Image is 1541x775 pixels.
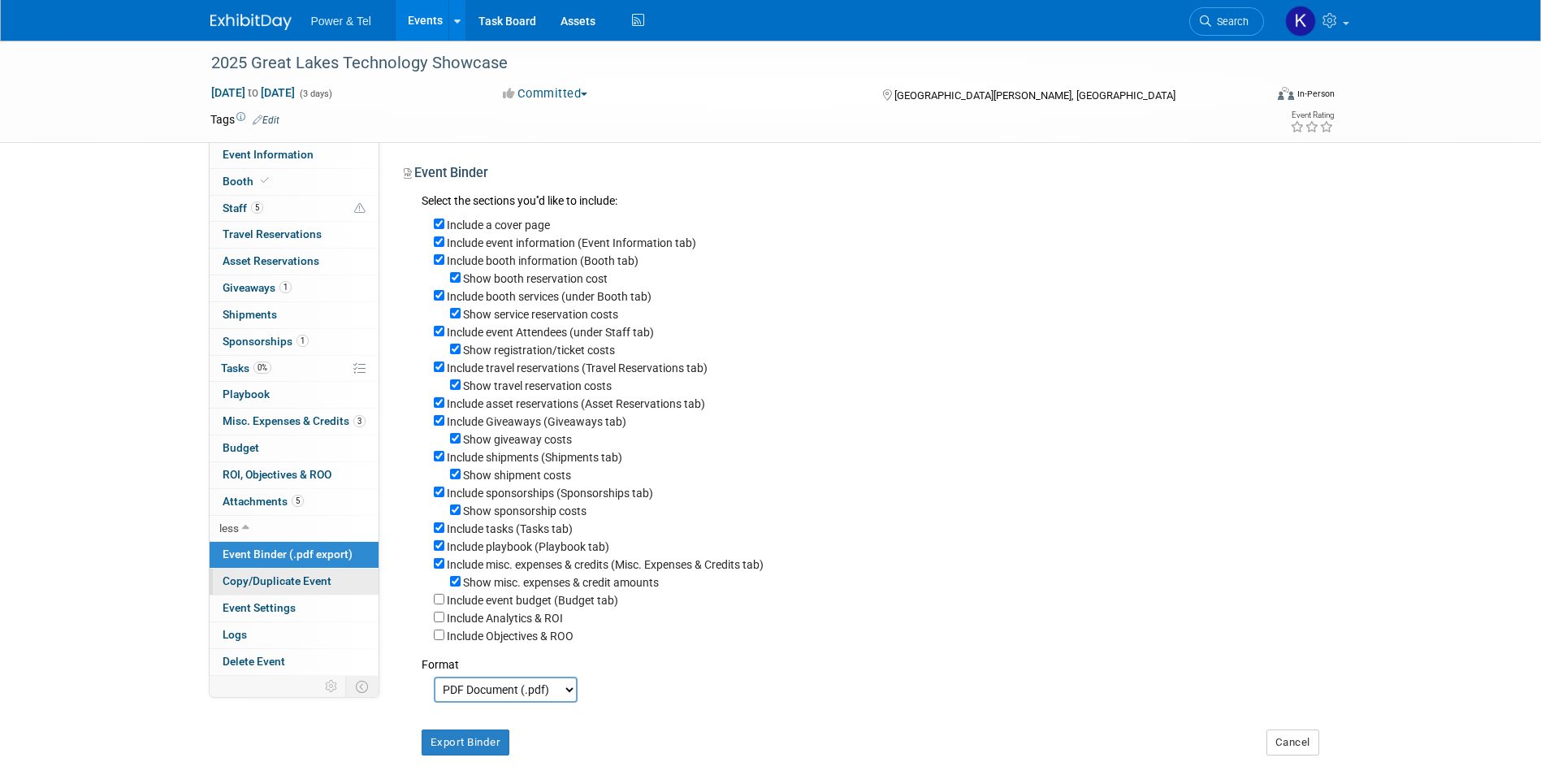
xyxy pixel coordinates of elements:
[210,435,379,461] a: Budget
[1189,7,1264,36] a: Search
[223,308,277,321] span: Shipments
[223,335,309,348] span: Sponsorships
[210,569,379,595] a: Copy/Duplicate Event
[219,522,239,535] span: less
[1278,87,1294,100] img: Format-Inperson.png
[223,468,331,481] span: ROI, Objectives & ROO
[422,730,510,756] button: Export Binder
[223,281,292,294] span: Giveaways
[223,254,319,267] span: Asset Reservations
[210,249,379,275] a: Asset Reservations
[422,193,1319,211] div: Select the sections you''d like to include:
[1266,730,1319,756] button: Cancel
[298,89,332,99] span: (3 days)
[447,487,653,500] label: Include sponsorships (Sponsorships tab)
[318,676,346,697] td: Personalize Event Tab Strip
[210,142,379,168] a: Event Information
[253,115,279,126] a: Edit
[223,175,272,188] span: Booth
[261,176,269,185] i: Booth reservation complete
[210,462,379,488] a: ROI, Objectives & ROO
[223,548,353,561] span: Event Binder (.pdf export)
[463,576,659,589] label: Show misc. expenses & credit amounts
[894,89,1175,102] span: [GEOGRAPHIC_DATA][PERSON_NAME], [GEOGRAPHIC_DATA]
[463,272,608,285] label: Show booth reservation cost
[463,433,572,446] label: Show giveaway costs
[251,201,263,214] span: 5
[292,495,304,507] span: 5
[463,308,618,321] label: Show service reservation costs
[447,540,609,553] label: Include playbook (Playbook tab)
[354,201,366,216] span: Potential Scheduling Conflict -- at least one attendee is tagged in another overlapping event.
[447,219,550,232] label: Include a cover page
[210,14,292,30] img: ExhibitDay
[210,329,379,355] a: Sponsorships1
[447,326,654,339] label: Include event Attendees (under Staff tab)
[206,49,1240,78] div: 2025 Great Lakes Technology Showcase
[447,612,563,625] label: Include Analytics & ROI
[1296,88,1335,100] div: In-Person
[223,414,366,427] span: Misc. Expenses & Credits
[463,469,571,482] label: Show shipment costs
[447,236,696,249] label: Include event information (Event Information tab)
[210,169,379,195] a: Booth
[345,676,379,697] td: Toggle Event Tabs
[404,164,1319,188] div: Event Binder
[221,362,271,375] span: Tasks
[279,281,292,293] span: 1
[210,302,379,328] a: Shipments
[353,415,366,427] span: 3
[463,344,615,357] label: Show registration/ticket costs
[447,290,651,303] label: Include booth services (under Booth tab)
[422,644,1319,673] div: Format
[210,85,296,100] span: [DATE] [DATE]
[447,594,618,607] label: Include event budget (Budget tab)
[447,362,708,375] label: Include travel reservations (Travel Reservations tab)
[223,227,322,240] span: Travel Reservations
[223,628,247,641] span: Logs
[297,335,309,347] span: 1
[210,275,379,301] a: Giveaways1
[253,362,271,374] span: 0%
[1211,15,1249,28] span: Search
[210,649,379,675] a: Delete Event
[447,451,622,464] label: Include shipments (Shipments tab)
[447,415,626,428] label: Include Giveaways (Giveaways tab)
[210,222,379,248] a: Travel Reservations
[223,441,259,454] span: Budget
[311,15,371,28] span: Power & Tel
[210,382,379,408] a: Playbook
[210,489,379,515] a: Attachments5
[210,542,379,568] a: Event Binder (.pdf export)
[463,504,587,517] label: Show sponsorship costs
[210,595,379,621] a: Event Settings
[223,495,304,508] span: Attachments
[223,148,314,161] span: Event Information
[210,356,379,382] a: Tasks0%
[210,196,379,222] a: Staff5
[210,622,379,648] a: Logs
[223,601,296,614] span: Event Settings
[223,655,285,668] span: Delete Event
[223,387,270,400] span: Playbook
[1285,6,1316,37] img: Kelley Hood
[447,558,764,571] label: Include misc. expenses & credits (Misc. Expenses & Credits tab)
[447,522,573,535] label: Include tasks (Tasks tab)
[497,85,594,102] button: Committed
[463,379,612,392] label: Show travel reservation costs
[1168,84,1335,109] div: Event Format
[210,111,279,128] td: Tags
[210,409,379,435] a: Misc. Expenses & Credits3
[447,630,574,643] label: Include Objectives & ROO
[210,516,379,542] a: less
[1290,111,1334,119] div: Event Rating
[223,574,331,587] span: Copy/Duplicate Event
[447,397,705,410] label: Include asset reservations (Asset Reservations tab)
[245,86,261,99] span: to
[447,254,638,267] label: Include booth information (Booth tab)
[223,201,263,214] span: Staff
